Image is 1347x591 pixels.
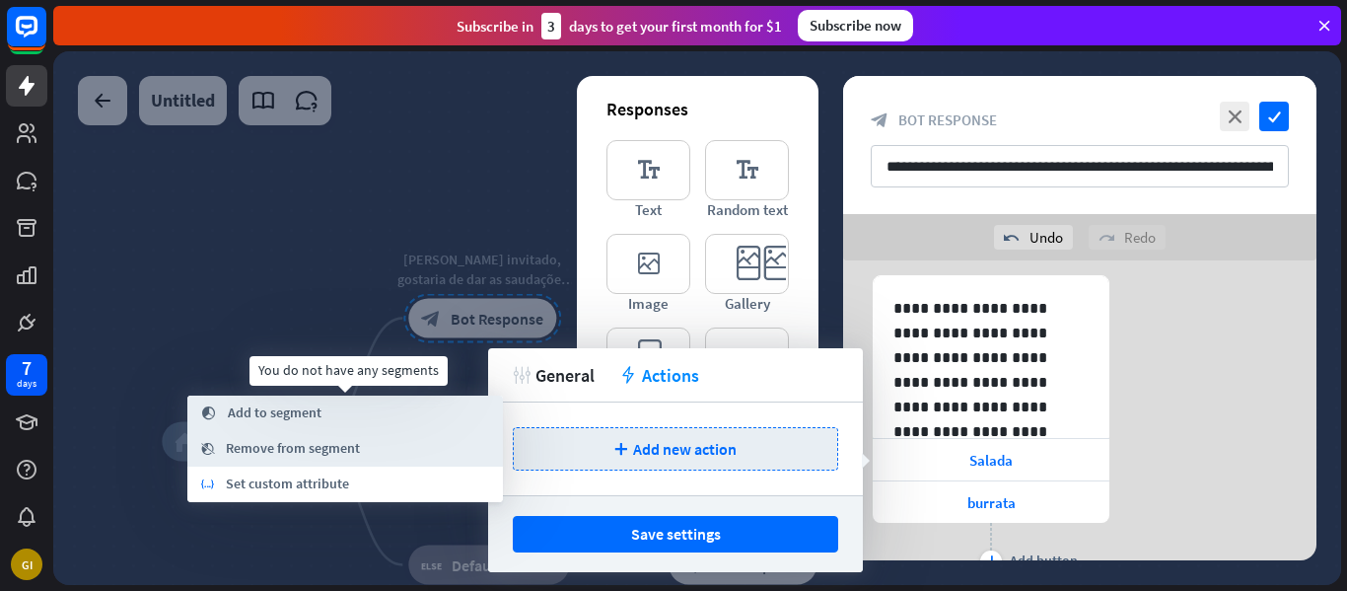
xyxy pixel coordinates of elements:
[969,451,1013,470] span: Salada
[513,366,531,384] i: tweak
[228,404,321,423] span: Add to segment
[457,13,782,39] div: Subscribe in days to get your first month for $1
[226,475,349,494] span: Set custom attribute
[11,549,42,580] div: GI
[1010,552,1078,569] div: Add button
[871,111,888,129] i: block_bot_response
[985,555,998,567] i: plus
[898,111,997,129] span: Bot Response
[201,478,214,491] i: variable
[187,431,503,467] div: You do not have any segments
[633,439,737,459] span: Add new action
[201,442,214,456] i: segment_remove
[541,13,561,39] div: 3
[619,366,637,384] i: action
[994,225,1073,250] div: Undo
[22,359,32,377] div: 7
[535,364,595,387] span: General
[187,396,503,431] div: You do not have any segments
[513,516,838,553] button: Save settings
[17,377,36,391] div: days
[642,364,699,387] span: Actions
[967,493,1016,512] span: burrata
[226,439,360,459] span: Remove from segment
[798,10,913,41] div: Subscribe now
[1004,230,1020,246] i: undo
[1099,230,1114,246] i: redo
[201,406,216,420] i: segment
[6,354,47,396] a: 7 days
[1220,102,1249,131] i: close
[1259,102,1289,131] i: check
[614,443,627,455] i: plus
[1089,225,1166,250] div: Redo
